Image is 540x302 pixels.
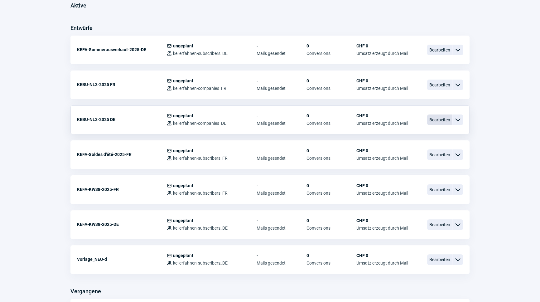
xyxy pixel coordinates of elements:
span: Bearbeiten [427,219,452,230]
span: Bearbeiten [427,114,452,125]
span: kellerfahnen-companies_FR [173,86,226,91]
span: kellerfahnen-subscribers_DE [173,51,228,56]
span: Conversions [306,121,356,126]
span: - [257,218,306,223]
span: 0 [306,78,356,83]
span: 0 [306,253,356,258]
span: CHF 0 [356,253,408,258]
span: 0 [306,148,356,153]
span: kellerfahnen-subscribers_DE [173,261,228,265]
span: Umsatz erzeugt durch Mail [356,86,408,91]
span: Bearbeiten [427,254,452,265]
span: Mails gesendet [257,261,306,265]
span: Umsatz erzeugt durch Mail [356,191,408,196]
span: CHF 0 [356,148,408,153]
span: - [257,113,306,118]
div: KEFA-Soldes d'été-2025-FR [77,148,167,161]
h3: Vergangene [70,286,101,296]
span: Umsatz erzeugt durch Mail [356,121,408,126]
span: Conversions [306,156,356,161]
span: ungeplant [173,183,193,188]
div: KEBU-NL3-2025 FR [77,78,167,91]
span: Bearbeiten [427,80,452,90]
div: KEFA-KW38-2025-DE [77,218,167,231]
span: CHF 0 [356,183,408,188]
span: Mails gesendet [257,226,306,231]
span: ungeplant [173,113,193,118]
span: CHF 0 [356,218,408,223]
span: 0 [306,183,356,188]
span: Mails gesendet [257,191,306,196]
div: KEBU-NL3-2025 DE [77,113,167,126]
span: Conversions [306,86,356,91]
span: ungeplant [173,148,193,153]
span: Mails gesendet [257,86,306,91]
span: CHF 0 [356,78,408,83]
h3: Aktive [70,1,86,11]
span: Mails gesendet [257,121,306,126]
span: Bearbeiten [427,45,452,55]
div: KEFA-KW38-2025-FR [77,183,167,196]
span: - [257,78,306,83]
span: kellerfahnen-subscribers_DE [173,226,228,231]
span: ungeplant [173,43,193,48]
span: - [257,253,306,258]
span: Umsatz erzeugt durch Mail [356,226,408,231]
span: Umsatz erzeugt durch Mail [356,156,408,161]
span: Umsatz erzeugt durch Mail [356,261,408,265]
span: kellerfahnen-subscribers_FR [173,156,228,161]
span: Bearbeiten [427,149,452,160]
span: Mails gesendet [257,156,306,161]
span: Conversions [306,51,356,56]
span: ungeplant [173,253,193,258]
span: - [257,148,306,153]
div: KEFA-Sommerausverkauf-2025-DE [77,43,167,56]
span: - [257,43,306,48]
span: Conversions [306,226,356,231]
span: 0 [306,218,356,223]
span: kellerfahnen-companies_DE [173,121,226,126]
span: Umsatz erzeugt durch Mail [356,51,408,56]
span: 0 [306,43,356,48]
span: ungeplant [173,218,193,223]
span: CHF 0 [356,113,408,118]
span: 0 [306,113,356,118]
span: Bearbeiten [427,184,452,195]
span: Conversions [306,191,356,196]
div: Vorlage_NEU-d [77,253,167,265]
span: - [257,183,306,188]
h3: Entwürfe [70,23,93,33]
span: CHF 0 [356,43,408,48]
span: Conversions [306,261,356,265]
span: Mails gesendet [257,51,306,56]
span: kellerfahnen-subscribers_FR [173,191,228,196]
span: ungeplant [173,78,193,83]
